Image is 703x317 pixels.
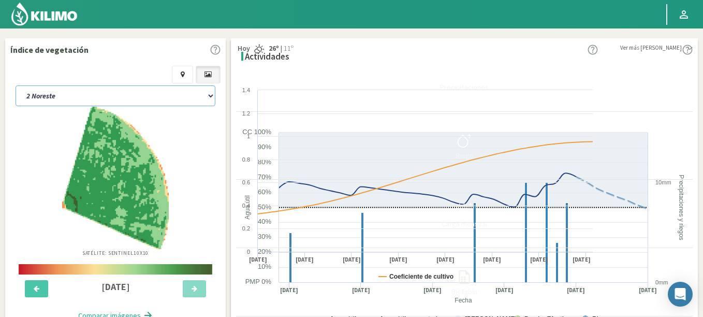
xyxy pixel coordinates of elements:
[66,282,166,292] h4: [DATE]
[242,156,250,163] text: 0.8
[343,256,361,264] text: [DATE]
[242,110,250,117] text: 1.2
[389,273,453,280] text: Coeficiente de cultivo
[242,203,250,209] text: 0.4
[573,256,591,264] text: [DATE]
[247,249,250,255] text: 0
[242,87,250,93] text: 1.4
[62,107,169,249] img: aba62edc-c499-4d1d-922a-7b2e0550213c_-_sentinel_-_2025-08-11.png
[530,256,548,264] text: [DATE]
[483,256,501,264] text: [DATE]
[10,2,78,26] img: Kilimo
[242,179,250,185] text: 0.6
[239,83,690,91] div: Precipitaciones
[10,44,89,56] p: Índice de vegetación
[389,256,407,264] text: [DATE]
[19,264,212,275] img: scale
[296,256,314,264] text: [DATE]
[247,133,250,139] text: 1
[82,249,149,257] p: Satélite: Sentinel
[242,225,250,232] text: 0.2
[239,288,690,295] div: BH Tabla
[249,256,267,264] text: [DATE]
[245,52,289,62] h4: Actividades
[668,282,693,307] div: Open Intercom Messenger
[236,44,693,112] button: Precipitaciones
[134,250,149,256] span: 10X10
[436,256,455,264] text: [DATE]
